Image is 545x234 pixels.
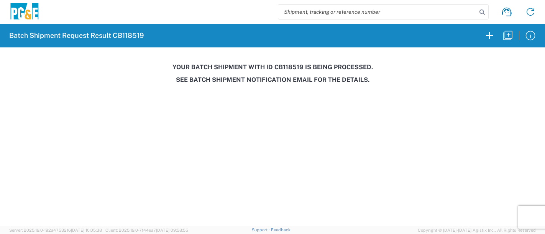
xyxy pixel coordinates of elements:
span: [DATE] 09:58:55 [156,228,188,232]
a: Feedback [271,227,291,232]
h2: Batch Shipment Request Result CB118519 [9,31,144,40]
span: Copyright © [DATE]-[DATE] Agistix Inc., All Rights Reserved [418,227,536,234]
h3: See Batch Shipment Notification email for the details. [5,76,540,83]
img: pge [9,3,40,21]
a: Support [252,227,271,232]
span: Client: 2025.19.0-7f44ea7 [105,228,188,232]
span: Server: 2025.19.0-192a4753216 [9,228,102,232]
h3: Your batch shipment with id CB118519 is being processed. [5,63,540,71]
span: [DATE] 10:05:38 [71,228,102,232]
input: Shipment, tracking or reference number [278,5,477,19]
